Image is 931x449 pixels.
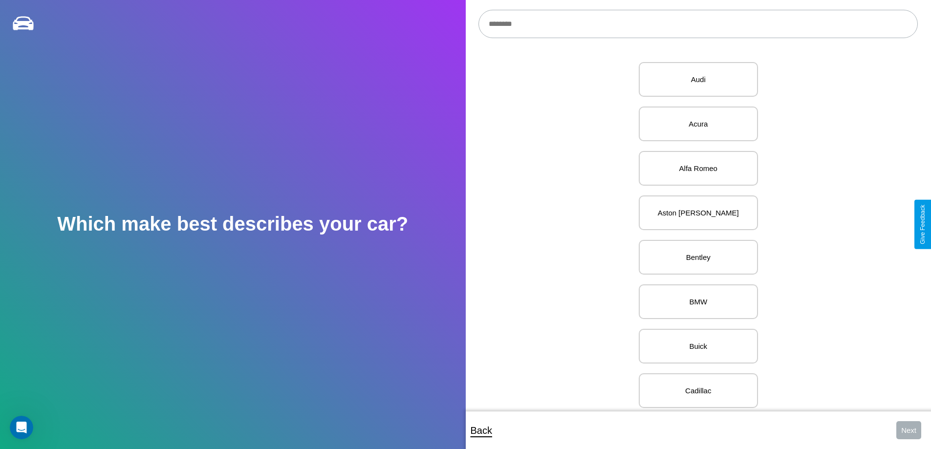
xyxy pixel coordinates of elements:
[57,213,408,235] h2: Which make best describes your car?
[896,421,921,439] button: Next
[650,340,747,353] p: Buick
[650,295,747,308] p: BMW
[650,73,747,86] p: Audi
[650,384,747,397] p: Cadillac
[650,206,747,219] p: Aston [PERSON_NAME]
[650,117,747,130] p: Acura
[10,416,33,439] iframe: Intercom live chat
[471,422,492,439] p: Back
[650,162,747,175] p: Alfa Romeo
[650,251,747,264] p: Bentley
[919,205,926,244] div: Give Feedback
